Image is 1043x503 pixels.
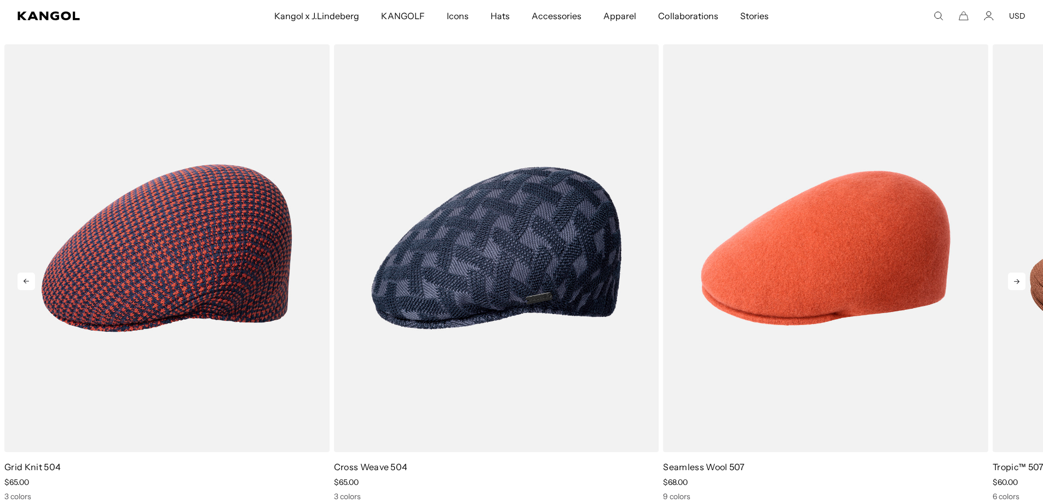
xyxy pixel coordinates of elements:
[334,44,659,452] img: Cross Weave 504
[1009,11,1025,21] button: USD
[984,11,994,21] a: Account
[334,477,359,487] span: $65.00
[959,11,969,21] button: Cart
[4,44,330,452] img: Grid Knit 504
[933,11,943,21] summary: Search here
[659,44,988,501] div: 3 of 5
[18,11,181,20] a: Kangol
[663,461,745,472] a: Seamless Wool 507
[4,477,29,487] span: $65.00
[663,477,688,487] span: $68.00
[993,477,1018,487] span: $60.00
[334,461,408,472] a: Cross Weave 504
[663,44,988,452] img: Seamless Wool 507
[663,492,988,501] div: 9 colors
[330,44,659,501] div: 2 of 5
[334,492,659,501] div: 3 colors
[4,492,330,501] div: 3 colors
[4,461,61,472] a: Grid Knit 504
